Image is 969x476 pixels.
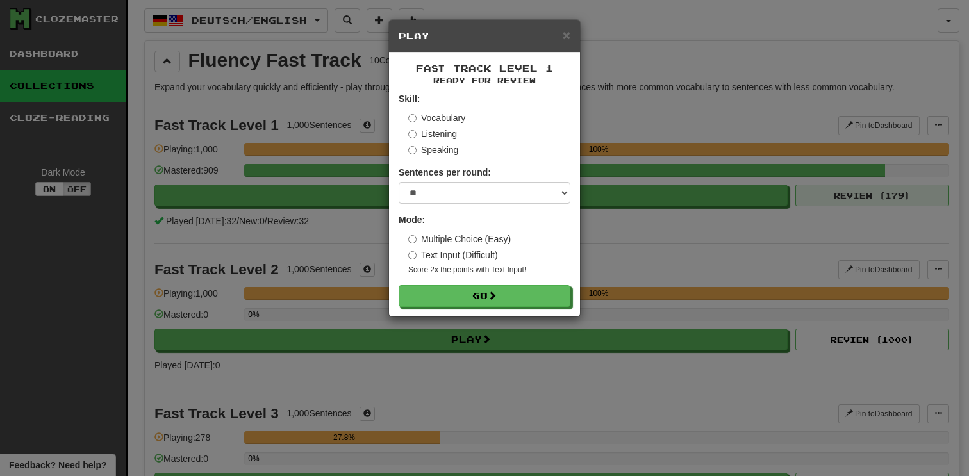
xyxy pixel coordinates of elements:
strong: Mode: [399,215,425,225]
small: Score 2x the points with Text Input ! [408,265,570,275]
span: × [563,28,570,42]
span: Fast Track Level 1 [416,63,553,74]
input: Text Input (Difficult) [408,251,417,259]
input: Multiple Choice (Easy) [408,235,417,243]
label: Sentences per round: [399,166,491,179]
button: Go [399,285,570,307]
input: Listening [408,130,417,138]
small: Ready for Review [399,75,570,86]
label: Text Input (Difficult) [408,249,498,261]
label: Listening [408,127,457,140]
h5: Play [399,29,570,42]
label: Multiple Choice (Easy) [408,233,511,245]
input: Vocabulary [408,114,417,122]
label: Speaking [408,144,458,156]
strong: Skill: [399,94,420,104]
button: Close [563,28,570,42]
input: Speaking [408,146,417,154]
label: Vocabulary [408,111,465,124]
